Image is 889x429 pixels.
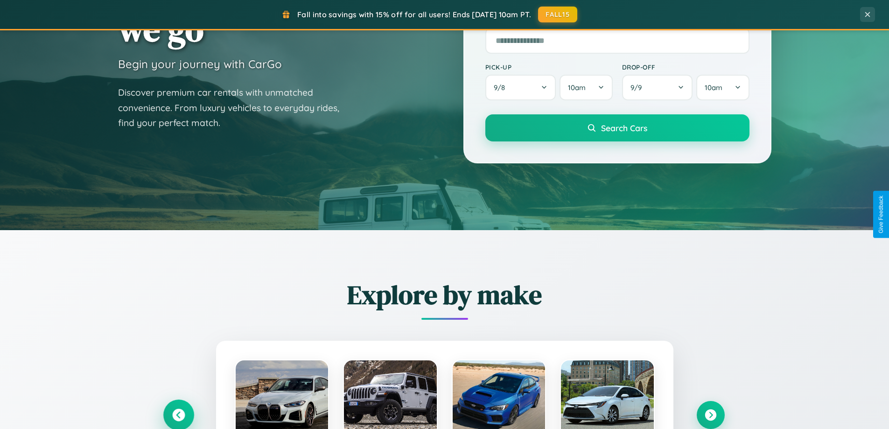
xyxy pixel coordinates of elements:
label: Drop-off [622,63,749,71]
button: 9/9 [622,75,693,100]
label: Pick-up [485,63,613,71]
span: Fall into savings with 15% off for all users! Ends [DATE] 10am PT. [297,10,531,19]
span: Search Cars [601,123,647,133]
p: Discover premium car rentals with unmatched convenience. From luxury vehicles to everyday rides, ... [118,85,351,131]
span: 9 / 9 [630,83,646,92]
button: FALL15 [538,7,577,22]
span: 9 / 8 [494,83,510,92]
button: 9/8 [485,75,556,100]
h2: Explore by make [165,277,725,313]
button: 10am [560,75,612,100]
button: 10am [696,75,749,100]
span: 10am [705,83,722,92]
span: 10am [568,83,586,92]
button: Search Cars [485,114,749,141]
h3: Begin your journey with CarGo [118,57,282,71]
div: Give Feedback [878,196,884,233]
